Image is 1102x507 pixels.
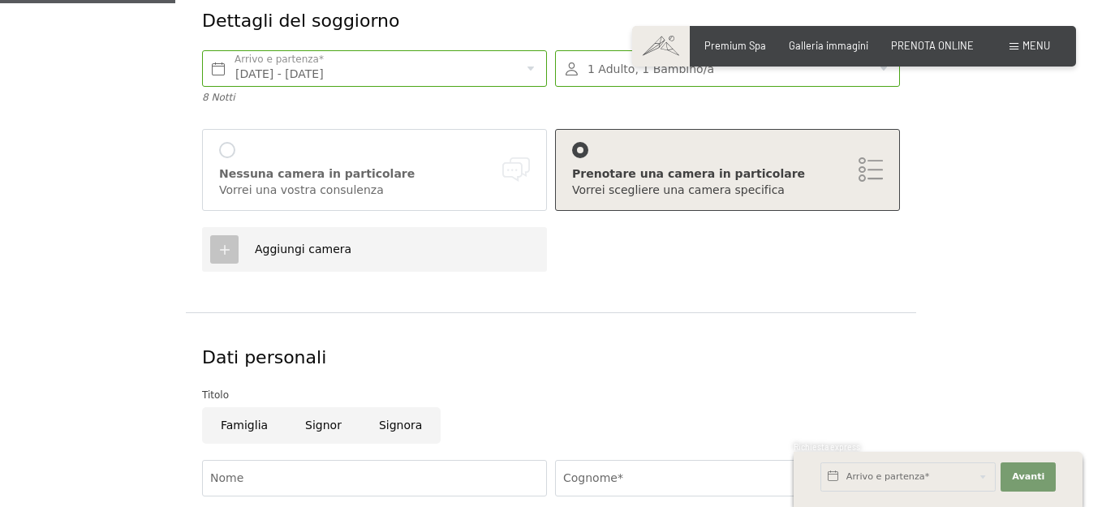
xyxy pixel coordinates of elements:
a: Premium Spa [704,39,766,52]
div: Dettagli del soggiorno [202,9,782,34]
div: Nessuna camera in particolare [219,166,530,183]
div: 8 Notti [202,91,547,105]
div: Prenotare una camera in particolare [572,166,883,183]
span: Menu [1022,39,1050,52]
span: Richiesta express [794,442,860,452]
div: Dati personali [202,346,900,371]
div: Vorrei scegliere una camera specifica [572,183,883,199]
span: Avanti [1012,470,1044,483]
a: PRENOTA ONLINE [891,39,974,52]
button: Avanti [1001,462,1056,492]
div: Vorrei una vostra consulenza [219,183,530,199]
span: Aggiungi camera [255,243,351,256]
a: Galleria immagini [789,39,868,52]
div: Titolo [202,387,900,403]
